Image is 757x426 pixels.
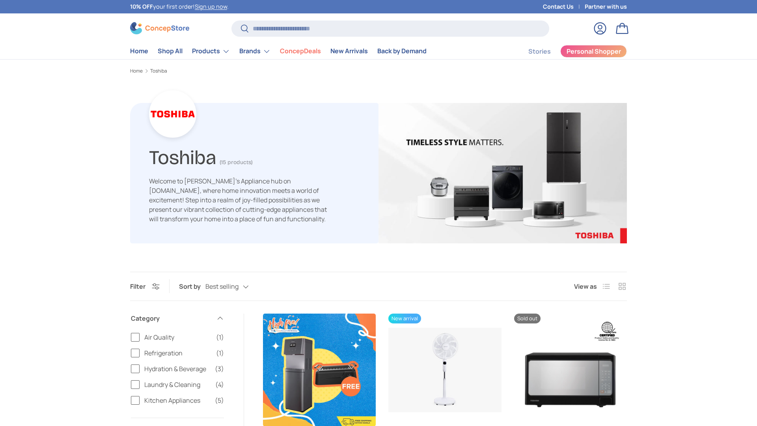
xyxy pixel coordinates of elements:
[216,348,224,358] span: (1)
[560,45,627,58] a: Personal Shopper
[144,396,210,405] span: Kitchen Appliances
[149,176,334,224] p: Welcome to [PERSON_NAME]'s Appliance hub on [DOMAIN_NAME], where home innovation meets a world of...
[144,364,210,374] span: Hydration & Beverage
[377,43,427,59] a: Back by Demand
[216,333,224,342] span: (1)
[131,314,211,323] span: Category
[215,380,224,389] span: (4)
[574,282,597,291] span: View as
[195,3,227,10] a: Sign up now
[130,43,148,59] a: Home
[144,380,211,389] span: Laundry & Cleaning
[235,43,275,59] summary: Brands
[215,396,224,405] span: (5)
[280,43,321,59] a: ConcepDeals
[158,43,183,59] a: Shop All
[149,143,216,169] h1: Toshiba
[144,333,211,342] span: Air Quality
[130,22,189,34] img: ConcepStore
[514,314,541,323] span: Sold out
[192,43,230,59] a: Products
[130,69,143,73] a: Home
[130,67,627,75] nav: Breadcrumbs
[205,283,239,290] span: Best selling
[144,348,211,358] span: Refrigeration
[330,43,368,59] a: New Arrivals
[130,282,145,291] span: Filter
[187,43,235,59] summary: Products
[130,3,153,10] strong: 10% OFF
[220,159,253,166] span: (15 products)
[130,2,229,11] p: your first order! .
[205,280,265,293] button: Best selling
[150,69,167,73] a: Toshiba
[585,2,627,11] a: Partner with us
[528,44,551,59] a: Stories
[239,43,270,59] a: Brands
[543,2,585,11] a: Contact Us
[130,43,427,59] nav: Primary
[509,43,627,59] nav: Secondary
[567,48,621,54] span: Personal Shopper
[378,103,627,243] img: Toshiba
[388,314,421,323] span: New arrival
[130,282,160,291] button: Filter
[179,282,205,291] label: Sort by
[131,304,224,333] summary: Category
[215,364,224,374] span: (3)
